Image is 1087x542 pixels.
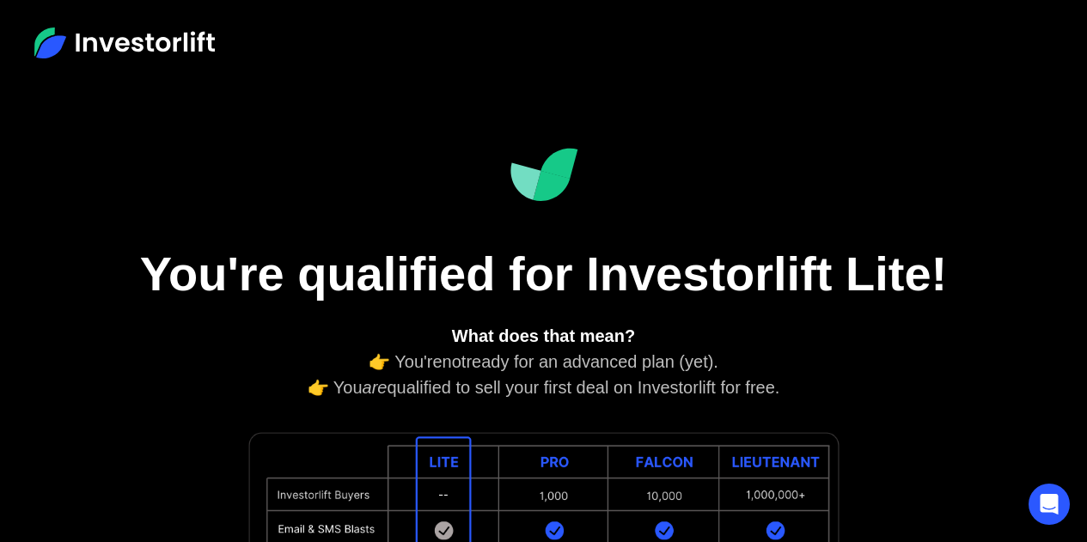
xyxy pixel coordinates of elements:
div: 👉 You're ready for an advanced plan (yet). 👉 You qualified to sell your first deal on Investorlif... [174,323,913,400]
em: are [363,378,388,397]
strong: What does that mean? [452,326,635,345]
div: Open Intercom Messenger [1029,484,1070,525]
em: not [443,352,467,371]
img: Investorlift Dashboard [510,148,578,202]
h1: You're qualified for Investorlift Lite! [114,245,974,302]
